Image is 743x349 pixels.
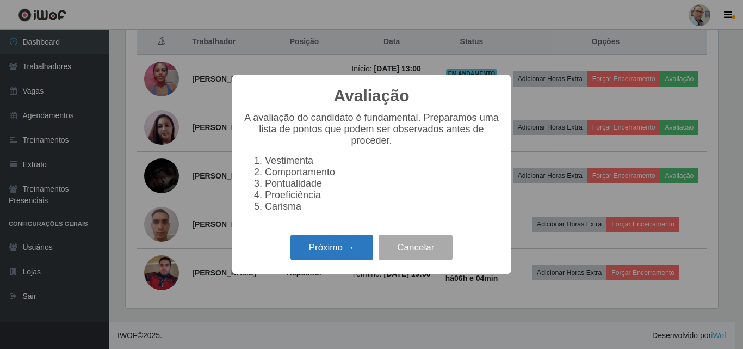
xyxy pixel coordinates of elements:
[265,155,500,167] li: Vestimenta
[265,167,500,178] li: Comportamento
[265,178,500,189] li: Pontualidade
[265,201,500,212] li: Carisma
[290,235,373,260] button: Próximo →
[243,112,500,146] p: A avaliação do candidato é fundamental. Preparamos uma lista de pontos que podem ser observados a...
[265,189,500,201] li: Proeficiência
[379,235,453,260] button: Cancelar
[334,86,410,106] h2: Avaliação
